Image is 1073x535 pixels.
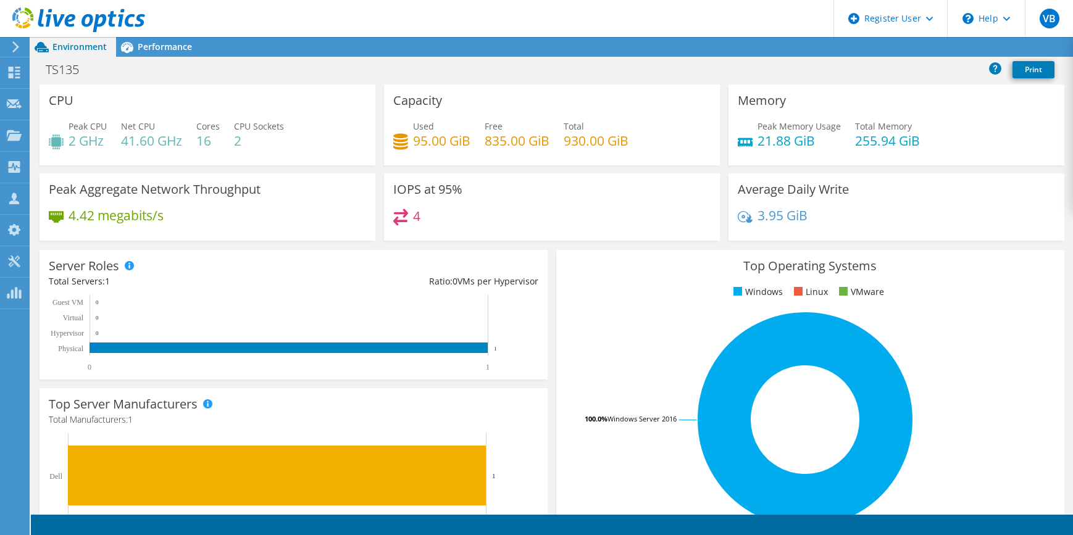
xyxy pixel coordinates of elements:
span: 1 [128,413,133,425]
h4: Total Manufacturers: [49,413,538,426]
text: 0 [96,315,99,321]
h4: 255.94 GiB [855,134,920,147]
svg: \n [962,13,974,24]
h3: Top Operating Systems [566,259,1055,273]
span: CPU Sockets [234,120,284,132]
span: Cores [196,120,220,132]
h4: 41.60 GHz [121,134,182,147]
text: Virtual [63,313,84,322]
span: Environment [52,41,107,52]
a: Print [1012,61,1054,78]
h4: 930.00 GiB [564,134,628,147]
div: Total Servers: [49,275,293,288]
h4: 4 [413,209,420,223]
h3: CPU [49,94,73,107]
tspan: Windows Server 2016 [607,414,677,423]
text: Physical [58,344,83,353]
h3: Average Daily Write [738,183,849,196]
li: VMware [836,285,884,299]
h4: 16 [196,134,220,147]
text: 0 [96,330,99,336]
h3: Server Roles [49,259,119,273]
li: Linux [791,285,828,299]
span: 1 [105,275,110,287]
h4: 95.00 GiB [413,134,470,147]
h4: 3.95 GiB [758,209,808,222]
span: Used [413,120,434,132]
text: Hypervisor [51,329,84,338]
h4: 4.42 megabits/s [69,209,164,222]
text: Guest VM [52,298,83,307]
span: VB [1040,9,1059,28]
h4: 2 GHz [69,134,107,147]
span: 0 [453,275,457,287]
tspan: 100.0% [585,414,607,423]
h4: 21.88 GiB [758,134,841,147]
span: Total [564,120,584,132]
span: Peak Memory Usage [758,120,841,132]
div: Ratio: VMs per Hypervisor [293,275,538,288]
span: Total Memory [855,120,912,132]
h3: Memory [738,94,786,107]
span: Net CPU [121,120,155,132]
h3: Top Server Manufacturers [49,397,198,411]
h3: Capacity [393,94,442,107]
span: Peak CPU [69,120,107,132]
h4: 835.00 GiB [485,134,549,147]
text: 1 [492,472,496,479]
text: 0 [88,363,91,371]
li: Windows [730,285,783,299]
span: Free [485,120,503,132]
text: 1 [486,363,490,371]
text: 1 [494,346,497,352]
h4: 2 [234,134,284,147]
h1: TS135 [40,63,98,77]
span: Performance [138,41,192,52]
text: Dell [49,472,62,481]
text: 0 [96,299,99,305]
h3: Peak Aggregate Network Throughput [49,183,261,196]
h3: IOPS at 95% [393,183,462,196]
